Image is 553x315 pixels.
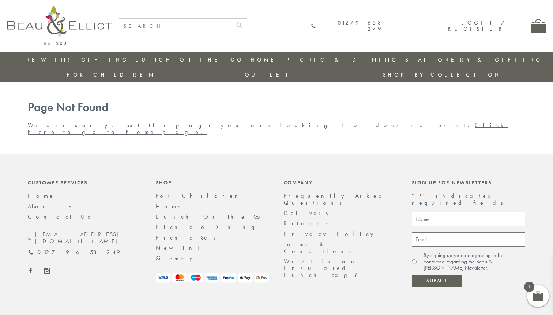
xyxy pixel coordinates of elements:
a: New in! [25,56,74,63]
a: For Children [156,192,244,200]
div: We are sorry, but the page you are looking for does not exist. [20,101,533,136]
input: SEARCH [119,19,232,34]
a: What is an Insulated Lunch bag? [284,257,363,279]
a: Picnic & Dining [286,56,398,63]
a: Stationery & Gifting [405,56,542,63]
a: Picnic Sets [156,234,221,241]
img: logo [7,5,112,45]
a: Login / Register [448,19,505,33]
a: Gifting [81,56,129,63]
a: Home [28,192,55,200]
a: Lunch On The Go [135,56,244,63]
a: Privacy Policy [284,230,377,238]
a: Outlet [245,71,293,78]
a: Contact Us [28,213,95,220]
div: Company [284,179,397,185]
input: Submit [412,275,462,287]
a: 01279 653 249 [28,249,120,256]
a: New in! [156,244,205,252]
a: Shop by collection [383,71,501,78]
a: About Us [28,203,76,210]
span: 1 [524,282,534,292]
a: Sitemap [156,255,203,262]
input: Email [412,232,525,247]
a: Lunch On The Go [156,213,264,220]
a: Delivery [284,209,333,217]
label: By signing up you are agreeing to be contacted regarding the Beau & [PERSON_NAME] Newsletter. [424,252,525,271]
a: Frequently Asked Questions [284,192,387,206]
a: 01279 653 249 [311,20,383,33]
img: payment-logos.png [156,273,269,283]
input: Name [412,212,525,226]
div: Customer Services [28,179,141,185]
a: [EMAIL_ADDRESS][DOMAIN_NAME] [28,231,141,245]
a: Home [156,203,183,210]
a: Picnic & Dining [156,223,262,231]
div: Sign up for newsletters [412,179,525,185]
a: 1 [531,19,546,33]
a: Click here to go to home page. [28,121,508,136]
div: Shop [156,179,269,185]
a: Home [251,56,280,63]
a: Returns [284,219,333,227]
a: Terms & Conditions [284,240,357,255]
a: For Children [67,71,155,78]
h1: Page Not Found [28,101,525,114]
p: " " indicates required fields [412,193,525,206]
